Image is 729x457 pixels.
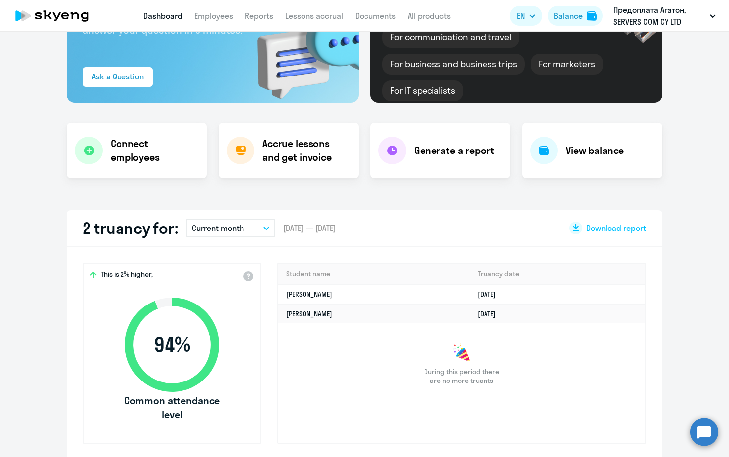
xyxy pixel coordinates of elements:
[186,219,275,237] button: Current month
[478,309,504,318] a: [DATE]
[143,11,182,21] a: Dashboard
[355,11,396,21] a: Documents
[531,54,603,75] div: For marketers
[517,10,525,22] span: EN
[510,6,542,26] button: EN
[608,4,721,28] button: Предоплата Агатон, SERVERS COM CY LTD
[285,11,343,21] a: Lessons accrual
[278,264,470,284] th: Student name
[382,27,519,48] div: For communication and travel
[101,270,153,282] span: This is 2% higher,
[408,11,451,21] a: All products
[478,290,504,299] a: [DATE]
[262,137,349,164] h4: Accrue lessons and get invoice
[470,264,645,284] th: Truancy date
[245,11,273,21] a: Reports
[586,223,646,233] span: Download report
[83,218,178,238] h2: 2 truancy for:
[115,394,229,422] span: Common attendance level
[613,4,706,28] p: Предоплата Агатон, SERVERS COM CY LTD
[548,6,603,26] button: Balancebalance
[192,222,244,234] p: Current month
[194,11,233,21] a: Employees
[452,343,472,363] img: congrats
[566,144,624,157] h4: View balance
[414,144,494,157] h4: Generate a report
[420,367,503,385] span: During this period there are no more truants
[382,54,525,75] div: For business and business trips
[286,290,332,299] a: [PERSON_NAME]
[286,309,332,318] a: [PERSON_NAME]
[92,71,144,82] div: Ask a Question
[382,80,463,101] div: For IT specialists
[111,137,199,164] h4: Connect employees
[83,67,153,87] button: Ask a Question
[587,11,597,21] img: balance
[115,333,229,357] span: 94 %
[283,223,336,233] span: [DATE] — [DATE]
[554,10,583,22] div: Balance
